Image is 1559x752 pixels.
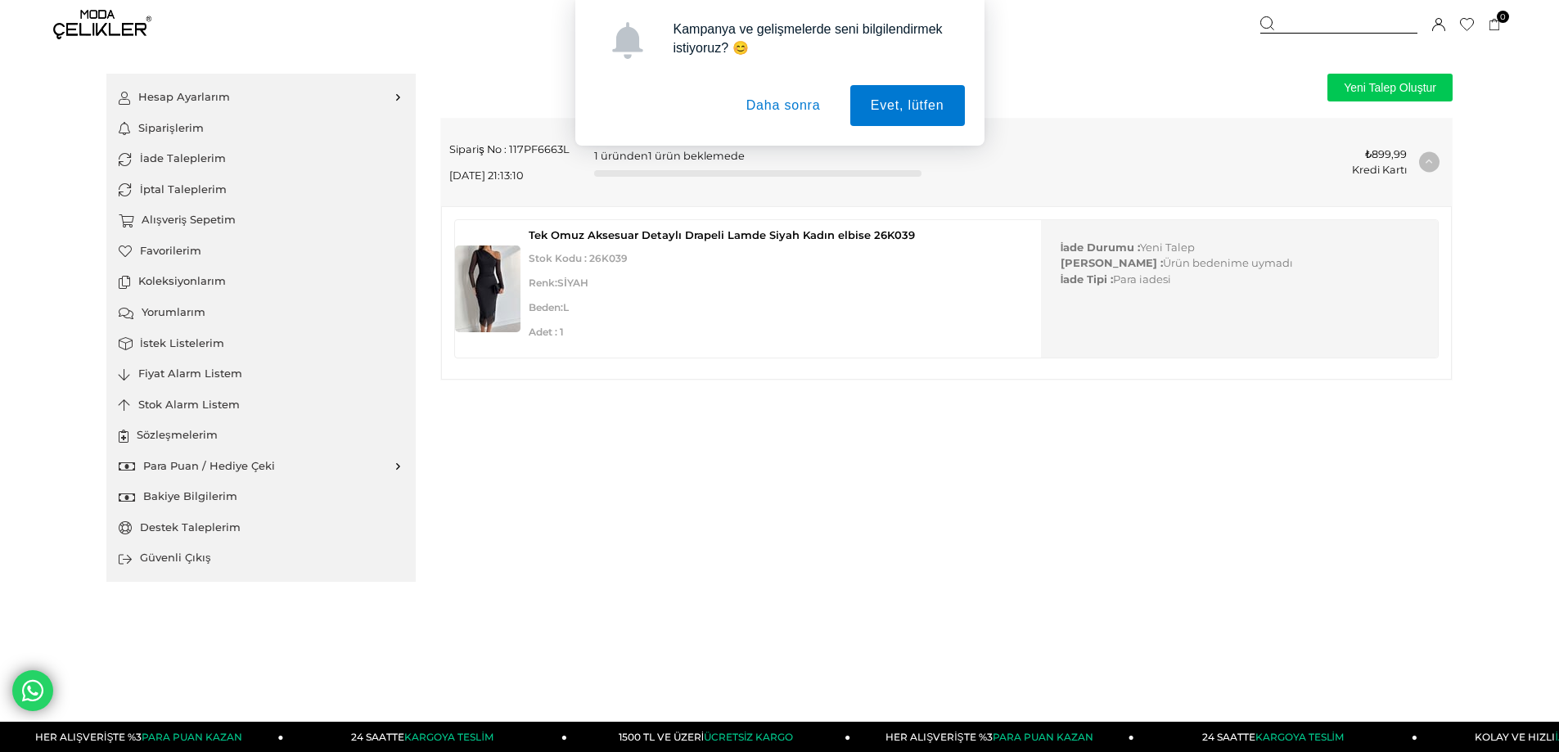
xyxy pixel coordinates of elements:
a: Destek Taleplerim [119,512,403,543]
button: Daha sonra [726,85,841,126]
p: [DATE] 21:13:10 [449,168,569,183]
a: Stok Alarm Listem [119,390,403,421]
p: Adet : 1 [529,325,915,340]
a: 1500 TL VE ÜZERİÜCRETSİZ KARGO [567,722,850,752]
span: 1 ürün beklemede [648,150,745,162]
a: İptal Taleplerim [119,174,403,205]
b: İade Tipi : [1061,272,1114,286]
p: Sipariş No : 117PF6663L [449,142,569,157]
p: Stok Kodu : 26K039 [529,251,915,266]
button: Evet, lütfen [850,85,965,126]
span: KARGOYA TESLİM [404,731,493,743]
a: Para Puan / Hediye Çeki [119,451,403,482]
div: 1 üründen [594,148,921,177]
b: [PERSON_NAME] : [1061,256,1163,269]
span: Para iadesi [1061,272,1418,288]
img: notification icon [609,22,646,59]
a: Sözleşmelerim [119,420,403,451]
img: Tek Omuz Aksesuar Detaylı Drapeli Lamde Siyah Kadın elbise 26K039 [455,245,520,332]
a: Bakiye Bilgilerim [119,481,403,512]
div: Kampanya ve gelişmelerde seni bilgilendirmek istiyoruz? 😊 [660,20,965,57]
a: Fiyat Alarm Listem [119,358,403,390]
a: Favorilerim [119,236,403,267]
a: İade Taleplerim [119,143,403,174]
p: Beden:L [529,300,915,315]
a: HER ALIŞVERİŞTE %3PARA PUAN KAZAN [850,722,1133,752]
p: Renk:SİYAH [529,276,915,290]
b: İade Durumu : [1061,241,1141,254]
span: KARGOYA TESLİM [1255,731,1344,743]
span: PARA PUAN KAZAN [993,731,1093,743]
div: Kredi Kartı [1352,162,1407,178]
span: Yeni Talep [1061,240,1418,256]
a: Alışveriş Sepetim [119,205,403,236]
a: 24 SAATTEKARGOYA TESLİM [1134,722,1417,752]
a: İstek Listelerim [119,328,403,359]
span: PARA PUAN KAZAN [142,731,242,743]
div: Tek Omuz Aksesuar Detaylı Drapeli Lamde Siyah Kadın elbise 26K039 [529,228,915,241]
span: ÜCRETSİZ KARGO [704,731,793,743]
div: ₺899,99 [1352,146,1407,162]
span: Ürün bedenime uymadı [1061,255,1418,272]
a: Yorumlarım [119,297,403,328]
a: Koleksiyonlarım [119,266,403,297]
a: Güvenli Çıkış [119,543,403,574]
a: 24 SAATTEKARGOYA TESLİM [284,722,567,752]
